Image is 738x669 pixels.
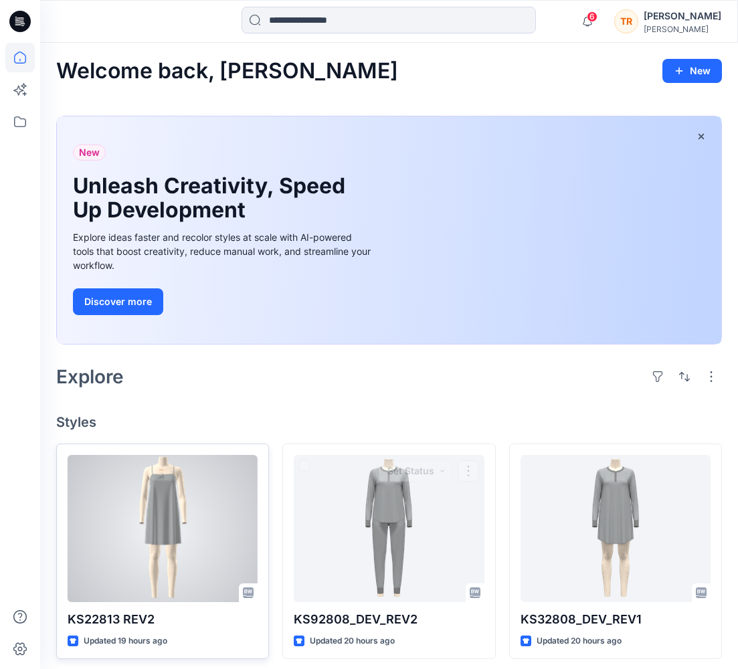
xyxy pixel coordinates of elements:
[537,634,622,648] p: Updated 20 hours ago
[521,610,711,629] p: KS32808_DEV_REV1
[662,59,722,83] button: New
[587,11,597,22] span: 6
[310,634,395,648] p: Updated 20 hours ago
[294,455,484,602] a: KS92808_DEV_REV2
[73,230,374,272] div: Explore ideas faster and recolor styles at scale with AI-powered tools that boost creativity, red...
[294,610,484,629] p: KS92808_DEV_REV2
[84,634,167,648] p: Updated 19 hours ago
[521,455,711,602] a: KS32808_DEV_REV1
[79,145,100,161] span: New
[614,9,638,33] div: TR
[56,414,722,430] h4: Styles
[56,59,398,84] h2: Welcome back, [PERSON_NAME]
[644,8,721,24] div: [PERSON_NAME]
[73,288,374,315] a: Discover more
[68,455,258,602] a: KS22813 REV2
[68,610,258,629] p: KS22813 REV2
[73,174,354,222] h1: Unleash Creativity, Speed Up Development
[56,366,124,387] h2: Explore
[644,24,721,34] div: [PERSON_NAME]
[73,288,163,315] button: Discover more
